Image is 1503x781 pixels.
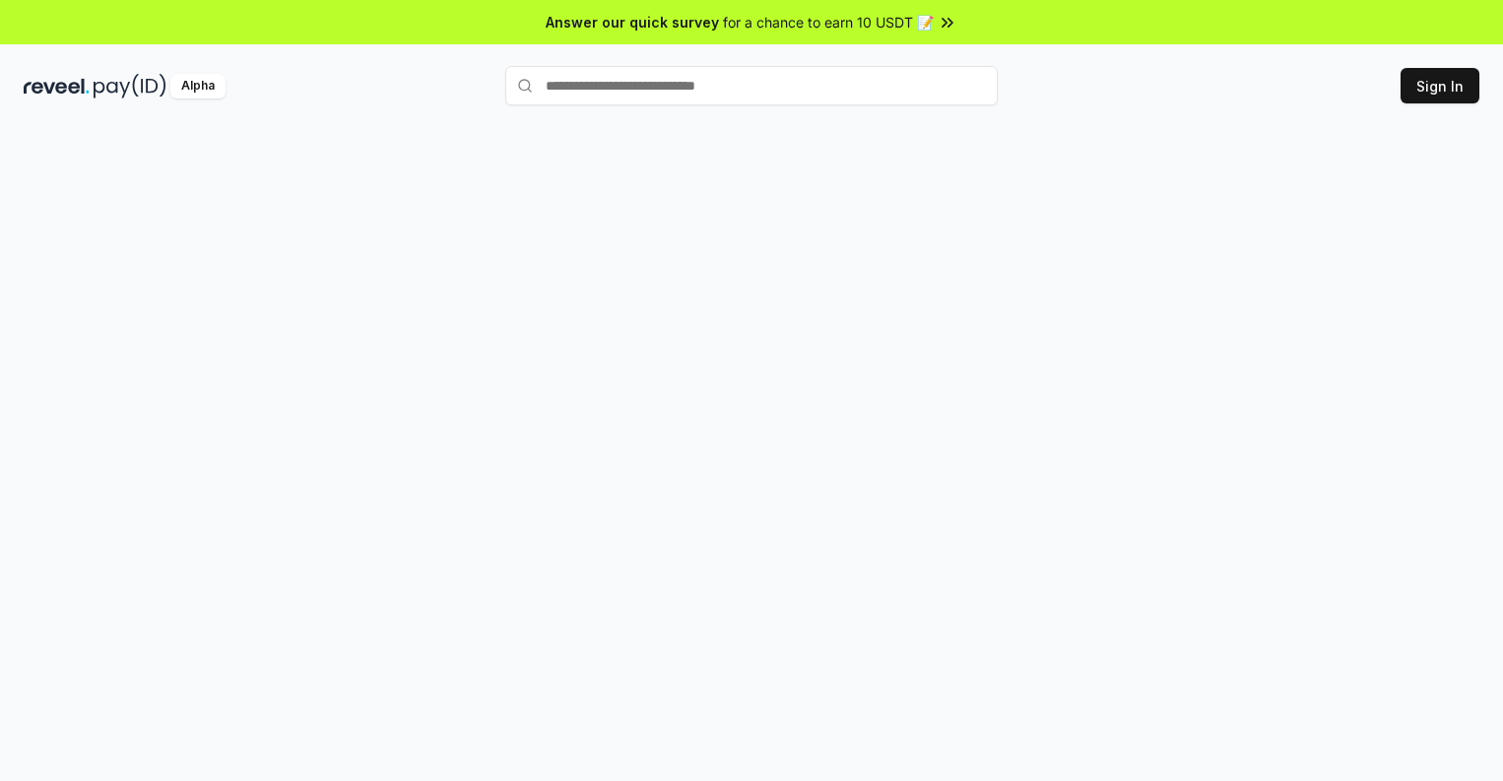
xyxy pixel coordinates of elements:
[723,12,934,33] span: for a chance to earn 10 USDT 📝
[94,74,166,98] img: pay_id
[170,74,226,98] div: Alpha
[24,74,90,98] img: reveel_dark
[1401,68,1479,103] button: Sign In
[546,12,719,33] span: Answer our quick survey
